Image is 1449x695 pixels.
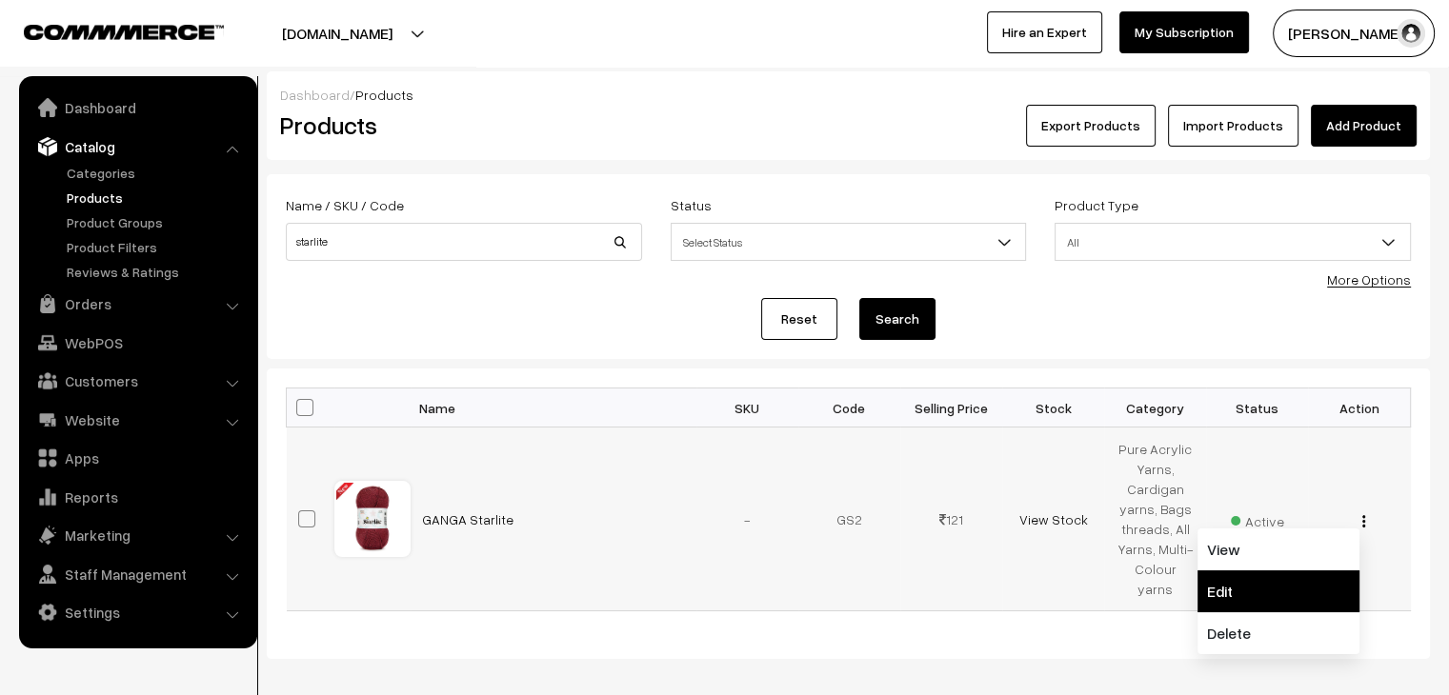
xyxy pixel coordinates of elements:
button: [DOMAIN_NAME] [215,10,459,57]
img: COMMMERCE [24,25,224,39]
img: tab_keywords_by_traffic_grey.svg [190,110,205,126]
span: Select Status [672,226,1026,259]
a: Orders [24,287,251,321]
a: Products [62,188,251,208]
span: All [1056,226,1410,259]
a: Delete [1197,612,1359,654]
span: Products [355,87,413,103]
div: v 4.0.25 [53,30,93,46]
a: Customers [24,364,251,398]
a: Marketing [24,518,251,552]
th: Name [411,388,696,427]
a: Reset [761,298,837,340]
a: Dashboard [280,87,350,103]
a: Product Filters [62,237,251,257]
a: Hire an Expert [987,11,1102,53]
div: Domain: [DOMAIN_NAME] [50,50,210,65]
a: Edit [1197,570,1359,612]
td: GS2 [798,427,900,611]
a: Catalog [24,129,251,164]
input: Name / SKU / Code [286,223,642,261]
a: Import Products [1168,105,1298,147]
div: Keywords by Traffic [211,112,321,125]
td: 121 [900,427,1002,611]
a: Settings [24,595,251,629]
a: Reviews & Ratings [62,262,251,282]
img: logo_orange.svg [30,30,46,46]
td: - [696,427,798,611]
button: Search [859,298,936,340]
div: / [280,85,1417,105]
label: Product Type [1055,195,1138,215]
a: More Options [1327,271,1411,288]
img: website_grey.svg [30,50,46,65]
a: Add Product [1311,105,1417,147]
a: WebPOS [24,326,251,360]
a: Dashboard [24,90,251,125]
th: Category [1104,388,1206,427]
span: Select Status [671,223,1027,261]
a: Reports [24,480,251,514]
img: tab_domain_overview_orange.svg [51,110,67,126]
a: View Stock [1018,511,1087,527]
a: My Subscription [1119,11,1249,53]
th: Code [798,388,900,427]
a: Categories [62,163,251,183]
span: All [1055,223,1411,261]
a: Product Groups [62,212,251,232]
img: user [1397,19,1425,48]
th: Status [1206,388,1308,427]
a: GANGA Starlite [422,511,513,527]
div: Domain Overview [72,112,171,125]
th: Stock [1002,388,1104,427]
a: Apps [24,441,251,475]
button: [PERSON_NAME]… [1273,10,1435,57]
label: Name / SKU / Code [286,195,404,215]
a: Staff Management [24,557,251,591]
a: Website [24,403,251,437]
a: View [1197,528,1359,570]
button: Export Products [1026,105,1156,147]
span: Active [1231,506,1284,531]
h2: Products [280,110,640,140]
th: SKU [696,388,798,427]
th: Action [1308,388,1410,427]
th: Selling Price [900,388,1002,427]
img: Menu [1362,515,1365,527]
td: Pure Acrylic Yarns, Cardigan yarns, Bags threads, All Yarns, Multi-Colour yarns [1104,427,1206,611]
a: COMMMERCE [24,19,191,42]
label: Status [671,195,712,215]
